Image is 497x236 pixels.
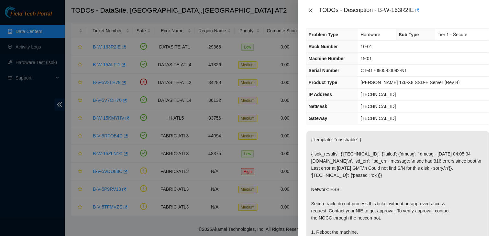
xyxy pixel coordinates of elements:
span: [TECHNICAL_ID] [360,116,396,121]
span: 10-01 [360,44,372,49]
span: [TECHNICAL_ID] [360,104,396,109]
span: [PERSON_NAME] 1x6-X8 SSD-E Server {Rev B} [360,80,460,85]
span: Machine Number [309,56,345,61]
span: Problem Type [309,32,338,37]
span: Gateway [309,116,327,121]
span: [TECHNICAL_ID] [360,92,396,97]
span: Tier 1 - Secure [437,32,467,37]
span: IP Address [309,92,332,97]
span: 19:01 [360,56,372,61]
span: NetMask [309,104,327,109]
div: TODOs - Description - B-W-163R2IE [319,5,489,16]
span: close [308,8,313,13]
span: Serial Number [309,68,339,73]
span: Product Type [309,80,337,85]
span: Rack Number [309,44,338,49]
span: Hardware [360,32,380,37]
span: Sub Type [399,32,419,37]
span: CT-4170905-00092-N1 [360,68,407,73]
button: Close [306,7,315,14]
